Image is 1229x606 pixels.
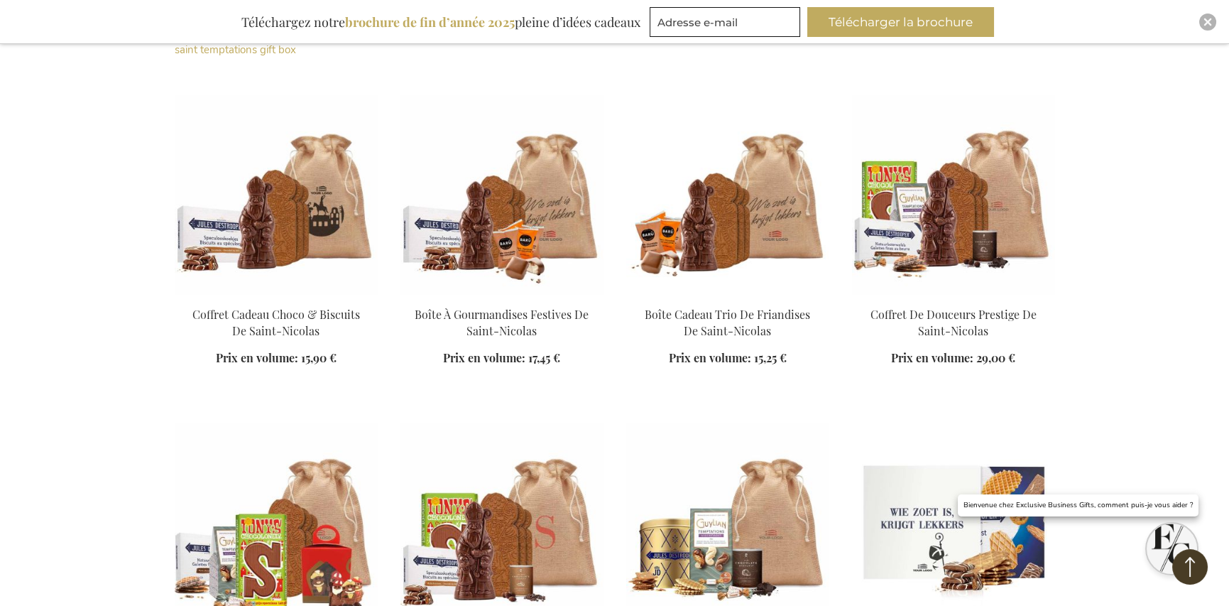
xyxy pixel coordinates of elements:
[754,350,787,365] span: 15,25 €
[216,350,298,365] span: Prix en volume:
[1203,18,1212,26] img: Close
[807,7,994,37] button: Télécharger la brochure
[976,350,1015,365] span: 29,00 €
[669,350,787,367] a: Prix en volume: 15,25 €
[626,288,829,302] a: Boîte Cadeau Trio De Friandises De Saint-Nicolas
[175,95,378,294] img: Saint Nicholas Choco & Biscuit Delight Gift Box
[301,350,337,365] span: 15,90 €
[891,350,1015,367] a: Prix en volume: 29,00 €
[650,7,800,37] input: Adresse e-mail
[852,95,1055,294] img: Saint Nicholas Sweet Prestige Indulgence Box
[175,288,378,302] a: Saint Nicholas Choco & Biscuit Delight Gift Box
[400,95,603,294] img: Boîte À Gourmandises Festives De Saint-Nicolas
[192,307,360,338] a: Coffret Cadeau Choco & Biscuits De Saint-Nicolas
[235,7,647,37] div: Téléchargez notre pleine d’idées cadeaux
[852,288,1055,302] a: Saint Nicholas Sweet Prestige Indulgence Box
[175,43,296,57] a: saint temptations gift box
[626,95,829,294] img: Boîte Cadeau Trio De Friandises De Saint-Nicolas
[650,7,804,41] form: marketing offers and promotions
[1199,13,1216,31] div: Close
[345,13,515,31] b: brochure de fin d’année 2025
[645,307,810,338] a: Boîte Cadeau Trio De Friandises De Saint-Nicolas
[216,350,337,367] a: Prix en volume: 15,90 €
[669,350,751,365] span: Prix en volume:
[870,307,1037,338] a: Coffret De Douceurs Prestige De Saint-Nicolas
[891,350,973,365] span: Prix en volume:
